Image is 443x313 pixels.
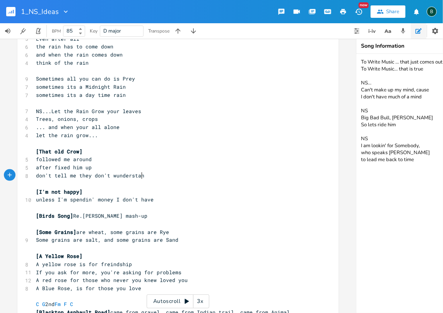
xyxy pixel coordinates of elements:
span: the rain has to come down [36,43,113,50]
span: C [36,301,39,308]
span: don't tell me they don't wunderstan [36,172,144,179]
span: [A Yellow Rose] [36,253,82,260]
span: C [70,301,73,308]
span: F [64,301,67,308]
span: 1_NS_Ideas [21,8,59,15]
span: followed me around [36,156,92,163]
div: BruCe [427,7,437,17]
span: after fixed him up [36,164,92,171]
button: Share [371,5,405,18]
div: New [359,2,369,8]
span: A Blue Rose, is for those you love [36,285,141,292]
div: Autoscroll [147,294,209,308]
span: sometimes its a day time rain [36,91,126,98]
span: unless I'm spendin' money I don't have [36,196,154,203]
span: are wheat, some grains are Rye [36,229,169,236]
span: ... and when your all alone [36,124,120,131]
span: Re.[PERSON_NAME] mash-up [36,212,147,219]
span: sometimes its a Midnight Rain [36,83,126,90]
span: and when the rain comes down [36,51,123,58]
span: Sometimes all you can do is Prey [36,75,135,82]
span: NS...Let the Rain Grow your leaves [36,108,141,115]
span: If you ask for more, you're asking for problems [36,269,181,276]
div: Key [90,29,97,33]
span: A red rose for those who never you knew loved you [36,277,188,284]
div: 3x [193,294,207,308]
span: [Birds Song] [36,212,73,219]
span: Some grains are salt, and some grains are Sand [36,236,178,243]
div: BPM [52,29,61,33]
div: Transpose [148,29,169,33]
div: Share [386,8,399,15]
span: let the rain grow... [36,132,98,139]
span: D major [103,28,121,34]
span: Trees, onions, crops [36,115,98,122]
span: A yellow rose is for freindship [36,261,132,268]
span: 2nd [36,301,76,308]
span: Even after all [36,35,79,42]
span: Fm [55,301,61,308]
button: New [351,5,366,19]
span: think of the rain [36,59,89,66]
span: [Some Grains] [36,229,76,236]
button: B [427,3,437,21]
span: [That old Crow] [36,148,82,155]
span: [I'm not happy] [36,188,82,195]
span: G [42,301,45,308]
